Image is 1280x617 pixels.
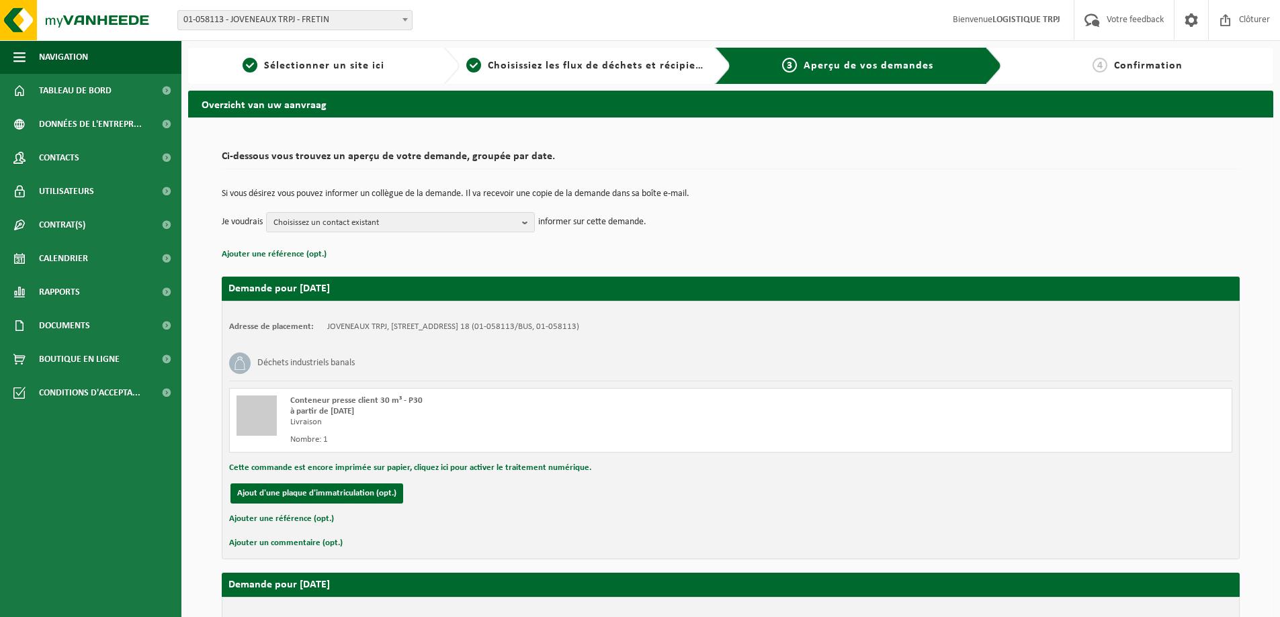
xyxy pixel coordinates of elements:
span: 1 [243,58,257,73]
span: Conteneur presse client 30 m³ - P30 [290,396,423,405]
div: Livraison [290,417,785,428]
span: 3 [782,58,797,73]
strong: Demande pour [DATE] [228,579,330,590]
p: Je voudrais [222,212,263,232]
button: Ajouter un commentaire (opt.) [229,534,343,552]
button: Ajouter une référence (opt.) [222,246,327,263]
td: JOVENEAUX TRPJ, [STREET_ADDRESS] 18 (01-058113/BUS, 01-058113) [327,322,579,332]
span: Calendrier [39,242,88,275]
h2: Overzicht van uw aanvraag [188,91,1273,117]
span: Conditions d'accepta... [39,376,140,410]
span: 01-058113 - JOVENEAUX TRPJ - FRETIN [177,10,413,30]
span: Navigation [39,40,88,74]
span: 01-058113 - JOVENEAUX TRPJ - FRETIN [178,11,412,30]
strong: Adresse de placement: [229,322,314,331]
span: Choisissez un contact existant [273,213,517,233]
p: informer sur cette demande. [538,212,646,232]
button: Ajouter une référence (opt.) [229,510,334,528]
span: Contrat(s) [39,208,85,242]
button: Cette commande est encore imprimée sur papier, cliquez ici pour activer le traitement numérique. [229,459,591,477]
span: Contacts [39,141,79,175]
button: Ajout d'une plaque d'immatriculation (opt.) [230,483,403,504]
strong: LOGISTIQUE TRPJ [992,15,1060,25]
span: Documents [39,309,90,342]
span: Boutique en ligne [39,342,120,376]
h2: Ci-dessous vous trouvez un aperçu de votre demande, groupée par date. [222,151,1240,169]
div: Nombre: 1 [290,434,785,445]
button: Choisissez un contact existant [266,212,535,232]
a: 2Choisissiez les flux de déchets et récipients [466,58,704,74]
p: Si vous désirez vous pouvez informer un collègue de la demande. Il va recevoir une copie de la de... [222,189,1240,199]
span: 2 [466,58,481,73]
span: Tableau de bord [39,74,112,107]
span: Rapports [39,275,80,309]
span: Sélectionner un site ici [264,60,384,71]
strong: à partir de [DATE] [290,407,354,416]
span: 4 [1093,58,1107,73]
span: Aperçu de vos demandes [804,60,933,71]
a: 1Sélectionner un site ici [195,58,433,74]
span: Confirmation [1114,60,1183,71]
span: Choisissiez les flux de déchets et récipients [488,60,712,71]
strong: Demande pour [DATE] [228,283,330,294]
span: Données de l'entrepr... [39,107,142,141]
span: Utilisateurs [39,175,94,208]
h3: Déchets industriels banals [257,352,355,374]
